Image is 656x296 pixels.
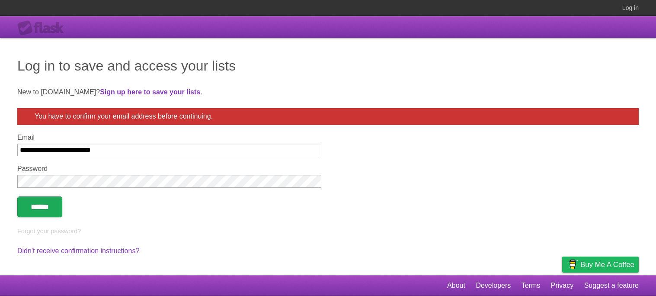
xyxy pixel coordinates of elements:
a: About [447,277,465,294]
p: New to [DOMAIN_NAME]? . [17,87,639,97]
a: Sign up here to save your lists [100,88,200,96]
a: Privacy [551,277,573,294]
a: Suggest a feature [584,277,639,294]
span: Buy me a coffee [580,257,634,272]
a: Terms [522,277,541,294]
img: Buy me a coffee [566,257,578,272]
h1: Log in to save and access your lists [17,55,639,76]
label: Password [17,165,321,173]
a: Buy me a coffee [562,257,639,273]
label: Email [17,134,321,142]
a: Forgot your password? [17,228,81,235]
a: Developers [476,277,511,294]
div: You have to confirm your email address before continuing. [17,108,639,125]
div: Flask [17,20,69,36]
a: Didn't receive confirmation instructions? [17,247,139,254]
